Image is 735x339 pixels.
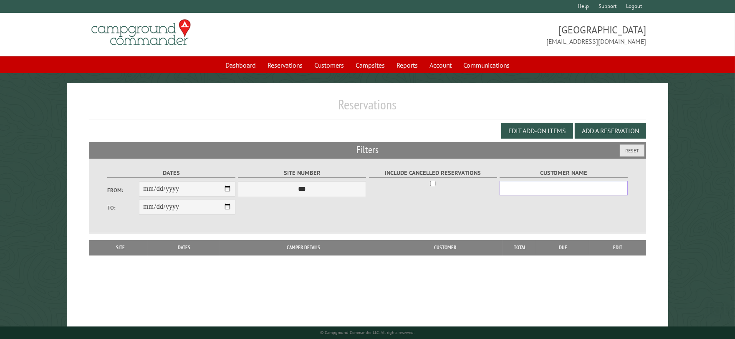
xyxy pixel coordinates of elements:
[500,168,628,178] label: Customer Name
[368,23,646,46] span: [GEOGRAPHIC_DATA] [EMAIL_ADDRESS][DOMAIN_NAME]
[503,240,536,255] th: Total
[89,16,193,49] img: Campground Commander
[107,204,139,212] label: To:
[89,142,646,158] h2: Filters
[369,168,497,178] label: Include Cancelled Reservations
[424,57,457,73] a: Account
[387,240,503,255] th: Customer
[620,144,644,157] button: Reset
[391,57,423,73] a: Reports
[351,57,390,73] a: Campsites
[107,186,139,194] label: From:
[89,96,646,119] h1: Reservations
[93,240,148,255] th: Site
[575,123,646,139] button: Add a Reservation
[501,123,573,139] button: Edit Add-on Items
[220,240,387,255] th: Camper Details
[589,240,646,255] th: Edit
[263,57,308,73] a: Reservations
[309,57,349,73] a: Customers
[536,240,589,255] th: Due
[238,168,366,178] label: Site Number
[321,330,415,335] small: © Campground Commander LLC. All rights reserved.
[458,57,515,73] a: Communications
[107,168,235,178] label: Dates
[148,240,220,255] th: Dates
[220,57,261,73] a: Dashboard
